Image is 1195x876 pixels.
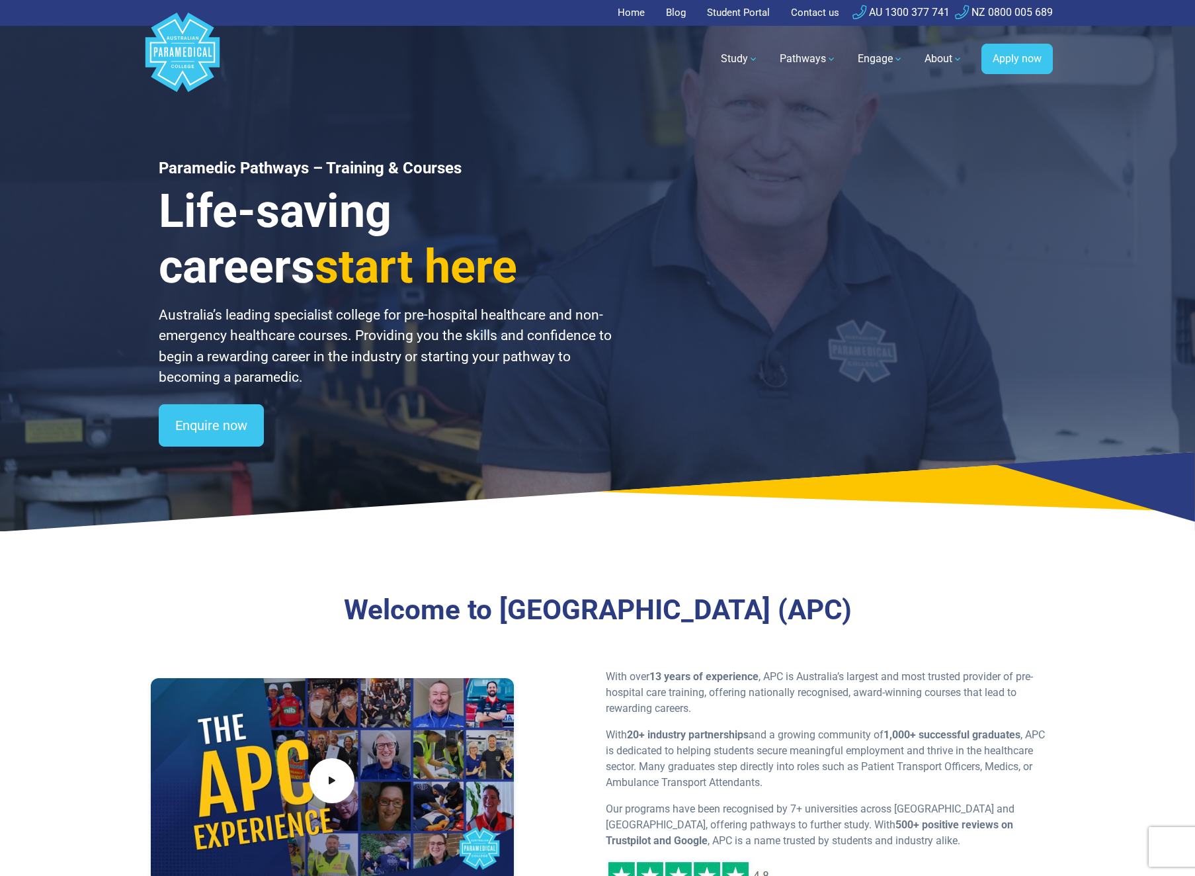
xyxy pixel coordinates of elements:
[772,40,845,77] a: Pathways
[917,40,971,77] a: About
[159,183,614,294] h3: Life-saving careers
[159,305,614,388] p: Australia’s leading specialist college for pre-hospital healthcare and non-emergency healthcare c...
[649,670,759,683] strong: 13 years of experience
[713,40,766,77] a: Study
[850,40,911,77] a: Engage
[606,669,1045,717] p: With over , APC is Australia’s largest and most trusted provider of pre-hospital care training, o...
[955,6,1053,19] a: NZ 0800 005 689
[606,801,1045,849] p: Our programs have been recognised by 7+ universities across [GEOGRAPHIC_DATA] and [GEOGRAPHIC_DAT...
[606,727,1045,791] p: With and a growing community of , APC is dedicated to helping students secure meaningful employme...
[884,728,1020,741] strong: 1,000+ successful graduates
[627,728,749,741] strong: 20+ industry partnerships
[159,404,264,447] a: Enquire now
[315,240,517,294] span: start here
[143,26,222,93] a: Australian Paramedical College
[218,593,977,627] h3: Welcome to [GEOGRAPHIC_DATA] (APC)
[852,6,950,19] a: AU 1300 377 741
[159,159,614,178] h1: Paramedic Pathways – Training & Courses
[981,44,1053,74] a: Apply now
